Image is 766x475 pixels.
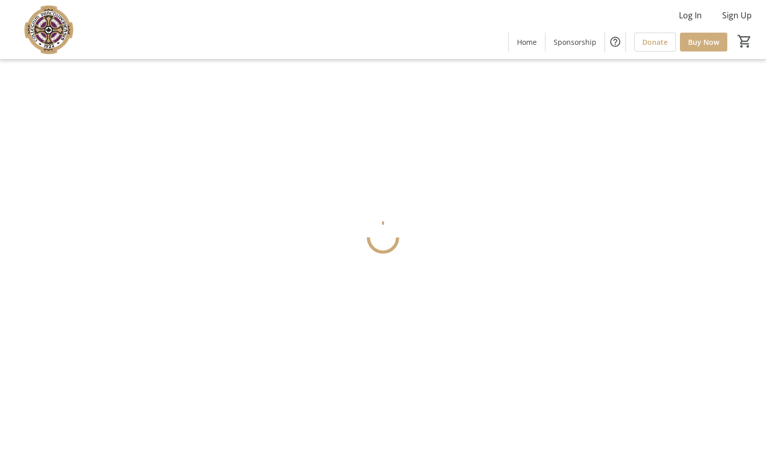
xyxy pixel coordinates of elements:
[605,32,625,52] button: Help
[688,37,719,47] span: Buy Now
[6,4,97,55] img: VC Parent Association's Logo
[671,7,710,23] button: Log In
[554,37,596,47] span: Sponsorship
[679,9,702,21] span: Log In
[517,37,537,47] span: Home
[545,33,605,51] a: Sponsorship
[642,37,668,47] span: Donate
[714,7,760,23] button: Sign Up
[722,9,752,21] span: Sign Up
[735,32,754,50] button: Cart
[680,33,727,51] a: Buy Now
[634,33,676,51] a: Donate
[509,33,545,51] a: Home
